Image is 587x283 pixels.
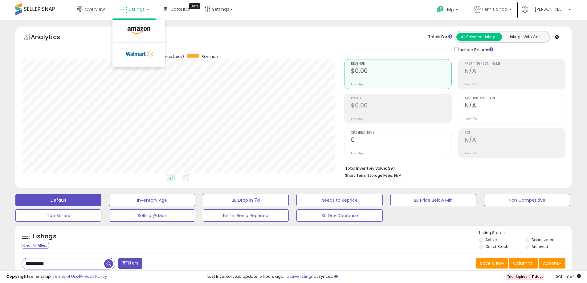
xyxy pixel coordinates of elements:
[513,260,532,266] span: Columns
[465,67,565,76] h2: N/A
[351,102,451,110] h2: $0.00
[351,131,451,135] span: Ordered Items
[465,117,477,121] small: Prev: N/A
[479,230,572,236] p: Listing States:
[394,172,402,178] span: N/A
[465,152,477,155] small: Prev: N/A
[509,258,538,269] button: Columns
[530,6,567,12] span: Hi [PERSON_NAME]
[432,1,464,20] a: Help
[109,209,195,222] button: Selling @ Max
[465,136,565,145] h2: N/A
[482,6,508,12] span: Fern's Shop
[532,244,548,249] label: Archived
[118,258,142,269] button: Filters
[351,62,451,66] span: Revenue
[202,54,218,59] span: Revenue
[351,97,451,100] span: Profit
[428,34,452,40] div: Totals For
[436,6,444,13] i: Get Help
[189,3,200,9] div: Tooltip anchor
[170,6,190,12] span: DataHub
[53,273,79,279] a: Terms of Use
[502,33,548,41] button: Listings With Cost
[390,194,476,206] button: BB Price Below Min
[345,166,387,171] b: Total Inventory Value:
[80,273,107,279] a: Privacy Policy
[15,209,101,222] button: Top Sellers
[109,194,195,206] button: Inventory Age
[465,83,477,86] small: Prev: N/A
[22,243,49,249] div: Clear All Filters
[345,164,561,172] li: $97
[6,273,29,279] strong: Copyright
[345,173,393,178] b: Short Term Storage Fees:
[31,33,72,43] h5: Analytics
[351,152,363,155] small: Prev: N/A
[129,6,145,12] span: Listings
[446,7,454,12] span: Help
[207,274,581,280] div: Last InventoryLab Update: 5 hours ago, not synced.
[507,274,544,279] span: Trial Expires in days
[296,194,382,206] button: Needs to Reprice
[476,258,508,269] button: Save View
[284,273,311,279] a: 1 active listing
[485,237,497,242] label: Active
[532,237,555,242] label: Deactivated
[351,117,363,121] small: Prev: N/A
[465,62,565,66] span: Profit [PERSON_NAME]
[15,194,101,206] button: Default
[522,6,571,20] a: Hi [PERSON_NAME]
[203,209,289,222] button: Items Being Repriced
[85,6,105,12] span: Overview
[465,97,565,100] span: Avg. Buybox Share
[532,274,535,279] b: 11
[33,232,56,241] h5: Listings
[556,273,581,279] span: 2025-09-15 18:54 GMT
[485,244,508,249] label: Out of Stock
[484,194,570,206] button: Non Competitive
[351,83,363,86] small: Prev: N/A
[539,258,565,269] button: Actions
[156,54,184,59] span: Revenue (prev)
[351,67,451,76] h2: $0.00
[6,274,107,280] div: seller snap | |
[203,194,289,206] button: BB Drop in 7d
[465,131,565,135] span: ROI
[351,136,451,145] h2: 0
[450,46,501,53] div: Include Returns
[296,209,382,222] button: 30 Day Decrease
[465,102,565,110] h2: N/A
[456,33,502,41] button: All Selected Listings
